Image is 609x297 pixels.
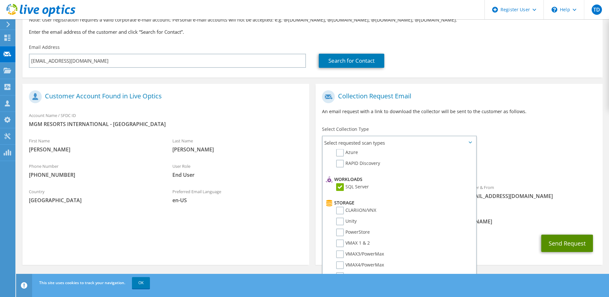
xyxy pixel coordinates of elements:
[22,185,166,207] div: Country
[465,193,596,200] span: [EMAIL_ADDRESS][DOMAIN_NAME]
[552,7,557,13] svg: \n
[324,199,472,207] li: Storage
[22,109,309,131] div: Account Name / SFDC ID
[166,159,309,182] div: User Role
[541,235,593,252] button: Send Request
[322,126,369,132] label: Select Collection Type
[316,206,602,228] div: CC & Reply To
[172,171,303,178] span: End User
[316,181,459,203] div: To
[324,175,472,183] li: Workloads
[166,185,309,207] div: Preferred Email Language
[336,250,384,258] label: VMAX3/PowerMax
[336,272,383,280] label: Isilon/PowerScale
[592,4,602,15] span: TD
[172,197,303,204] span: en-US
[336,207,376,214] label: CLARiiON/VNX
[132,277,150,289] a: OK
[29,146,160,153] span: [PERSON_NAME]
[22,159,166,182] div: Phone Number
[172,146,303,153] span: [PERSON_NAME]
[336,160,380,167] label: RAPID Discovery
[322,90,593,103] h1: Collection Request Email
[22,134,166,156] div: First Name
[336,149,358,157] label: Azure
[29,90,300,103] h1: Customer Account Found in Live Optics
[336,218,357,225] label: Unity
[39,280,125,285] span: This site uses cookies to track your navigation.
[29,28,596,35] h3: Enter the email address of the customer and click “Search for Contact”.
[319,54,384,68] a: Search for Contact
[322,108,596,115] p: An email request with a link to download the collector will be sent to the customer as follows.
[316,152,602,177] div: Requested Collections
[29,16,596,23] p: Note: User registration requires a valid corporate e-mail account. Personal e-mail accounts will ...
[336,261,384,269] label: VMAX4/PowerMax
[29,44,60,50] label: Email Address
[323,136,475,149] span: Select requested scan types
[29,197,160,204] span: [GEOGRAPHIC_DATA]
[29,171,160,178] span: [PHONE_NUMBER]
[29,121,303,128] span: MGM RESORTS INTERNATIONAL - [GEOGRAPHIC_DATA]
[336,229,370,236] label: PowerStore
[459,181,603,203] div: Sender & From
[336,183,369,191] label: SQL Server
[336,239,370,247] label: VMAX 1 & 2
[166,134,309,156] div: Last Name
